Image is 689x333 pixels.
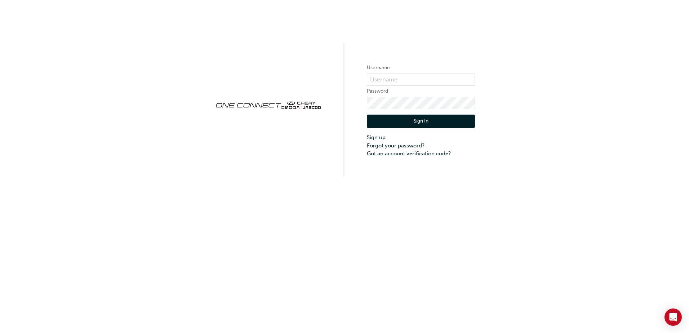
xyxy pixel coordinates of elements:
input: Username [367,74,475,86]
div: Open Intercom Messenger [664,308,682,326]
button: Sign In [367,115,475,128]
img: oneconnect [214,95,322,114]
label: Username [367,63,475,72]
a: Forgot your password? [367,142,475,150]
label: Password [367,87,475,96]
a: Sign up [367,133,475,142]
a: Got an account verification code? [367,150,475,158]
